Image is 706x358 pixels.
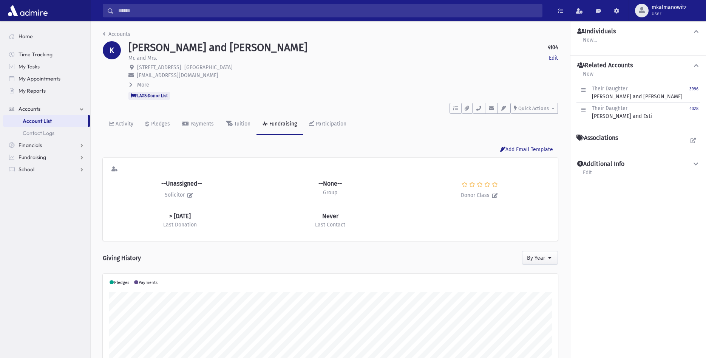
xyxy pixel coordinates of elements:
a: Activity [103,114,139,135]
span: Accounts [19,105,40,112]
button: Additional Info [576,160,700,168]
span: My Tasks [19,63,40,70]
span: mkalmanowitz [652,5,686,11]
div: Participation [314,121,346,127]
div: Fundraising [268,121,297,127]
h4: Associations [576,134,618,142]
h1: Giving History [103,248,141,268]
p: Mr. and Mrs. [128,54,157,62]
div: Activity [114,121,133,127]
a: Accounts [3,103,90,115]
a: 4028 [689,104,698,120]
a: Edit [549,54,558,62]
strong: 4104 [548,43,558,51]
h6: Group [323,190,337,196]
a: Home [3,30,90,42]
a: New... [582,36,597,49]
p: Donor Class [461,190,501,201]
h6: Solicitor [165,190,196,201]
div: [PERSON_NAME] and [PERSON_NAME] [592,85,683,101]
button: By Year [522,251,558,265]
span: Fundraising [19,154,46,161]
span: Quick Actions [518,105,549,111]
span: Home [19,33,33,40]
span: Contact Logs [23,130,54,136]
small: 4028 [689,106,698,111]
a: Payments [176,114,220,135]
p: Last Contact [315,221,345,229]
span: Their Daughter [592,105,627,112]
span: [GEOGRAPHIC_DATA] [184,64,233,71]
a: School [3,163,90,175]
p: Last Donation [163,221,197,229]
h4: Additional Info [577,160,624,168]
a: Fundraising [256,114,303,135]
h4: Individuals [577,28,616,36]
span: My Reports [19,87,46,94]
div: Tuition [233,121,250,127]
nav: breadcrumb [103,30,130,41]
div: K [103,41,121,59]
span: Their Daughter [592,85,627,92]
a: Time Tracking [3,48,90,60]
h6: --None-- [318,181,342,187]
small: 3996 [689,87,698,91]
h6: Never [322,213,338,219]
img: AdmirePro [6,3,49,18]
button: Quick Actions [510,103,558,114]
h1: [PERSON_NAME] and [PERSON_NAME] [128,41,307,54]
div: Pledges [150,121,170,127]
a: Tuition [220,114,256,135]
span: User [652,11,686,17]
a: My Tasks [3,60,90,73]
a: Accounts [103,31,130,37]
button: Related Accounts [576,62,700,70]
span: Account List [23,118,52,124]
a: Contact Logs [3,127,90,139]
span: Financials [19,142,42,149]
li: Pledges [109,280,129,286]
div: [PERSON_NAME] and Esti [592,104,652,120]
a: My Reports [3,85,90,97]
span: FLAGS:Donor List [128,92,170,99]
h6: > [DATE] [169,213,191,219]
a: Participation [303,114,352,135]
input: Search [114,4,542,17]
button: More [128,81,150,89]
a: Pledges [139,114,176,135]
a: 3996 [689,85,698,101]
a: Fundraising [3,151,90,163]
li: Payments [133,280,158,286]
a: Edit [582,168,592,182]
h4: Related Accounts [577,62,633,70]
span: Time Tracking [19,51,53,58]
button: Add Email Template [495,144,558,158]
span: By Year [527,255,545,261]
a: New [582,70,594,83]
span: [EMAIL_ADDRESS][DOMAIN_NAME] [137,72,218,79]
span: [STREET_ADDRESS] [137,64,181,71]
a: My Appointments [3,73,90,85]
span: My Appointments [19,75,60,82]
span: More [137,82,149,88]
a: Account List [3,115,88,127]
h6: --Unassigned-- [158,181,202,187]
a: Financials [3,139,90,151]
span: School [19,166,34,173]
button: Individuals [576,28,700,36]
div: Payments [189,121,214,127]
